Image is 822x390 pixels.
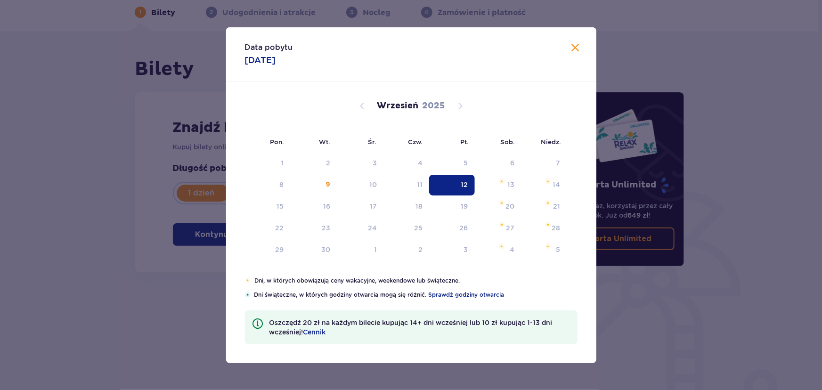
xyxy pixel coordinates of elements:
[245,175,291,195] td: Not available. poniedziałek, 8 września 2025
[368,223,377,233] div: 24
[369,180,377,189] div: 10
[279,180,284,189] div: 8
[290,175,337,195] td: wtorek, 9 września 2025
[429,218,475,239] td: piątek, 26 września 2025
[319,138,331,146] small: Wt.
[414,223,423,233] div: 25
[322,223,330,233] div: 23
[429,153,475,174] td: Not available. piątek, 5 września 2025
[461,180,468,189] div: 12
[510,245,515,254] div: 4
[245,196,291,217] td: poniedziałek, 15 września 2025
[290,240,337,260] td: wtorek, 30 września 2025
[521,240,567,260] td: niedziela, 5 października 2025
[290,218,337,239] td: wtorek, 23 września 2025
[506,202,515,211] div: 20
[275,223,284,233] div: 22
[417,180,423,189] div: 11
[429,196,475,217] td: piątek, 19 września 2025
[373,158,377,168] div: 3
[464,158,468,168] div: 5
[429,240,475,260] td: piątek, 3 października 2025
[245,153,291,174] td: Not available. poniedziałek, 1 września 2025
[337,175,383,195] td: środa, 10 września 2025
[383,153,429,174] td: Not available. czwartek, 4 września 2025
[461,202,468,211] div: 19
[383,196,429,217] td: czwartek, 18 września 2025
[270,138,285,146] small: Pon.
[511,158,515,168] div: 6
[383,240,429,260] td: czwartek, 2 października 2025
[475,196,521,217] td: sobota, 20 września 2025
[521,196,567,217] td: niedziela, 21 września 2025
[337,240,383,260] td: środa, 1 października 2025
[368,138,377,146] small: Śr.
[429,175,475,195] td: Selected. piątek, 12 września 2025
[245,218,291,239] td: poniedziałek, 22 września 2025
[370,202,377,211] div: 17
[326,158,330,168] div: 2
[418,158,423,168] div: 4
[377,100,419,112] p: Wrzesień
[323,202,330,211] div: 16
[521,175,567,195] td: niedziela, 14 września 2025
[245,240,291,260] td: poniedziałek, 29 września 2025
[508,180,515,189] div: 13
[337,218,383,239] td: środa, 24 września 2025
[521,218,567,239] td: niedziela, 28 września 2025
[321,245,330,254] div: 30
[501,138,515,146] small: Sob.
[374,245,377,254] div: 1
[383,218,429,239] td: czwartek, 25 września 2025
[464,245,468,254] div: 3
[226,81,596,276] div: Calendar
[475,153,521,174] td: Not available. sobota, 6 września 2025
[521,153,567,174] td: Not available. niedziela, 7 września 2025
[475,218,521,239] td: sobota, 27 września 2025
[541,138,562,146] small: Niedz.
[277,202,284,211] div: 15
[475,240,521,260] td: sobota, 4 października 2025
[461,138,469,146] small: Pt.
[506,223,515,233] div: 27
[423,100,445,112] p: 2025
[290,196,337,217] td: wtorek, 16 września 2025
[418,245,423,254] div: 2
[337,153,383,174] td: Not available. środa, 3 września 2025
[408,138,423,146] small: Czw.
[281,158,284,168] div: 1
[275,245,284,254] div: 29
[337,196,383,217] td: środa, 17 września 2025
[475,175,521,195] td: sobota, 13 września 2025
[383,175,429,195] td: czwartek, 11 września 2025
[460,223,468,233] div: 26
[326,180,330,189] div: 9
[290,153,337,174] td: Not available. wtorek, 2 września 2025
[415,202,423,211] div: 18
